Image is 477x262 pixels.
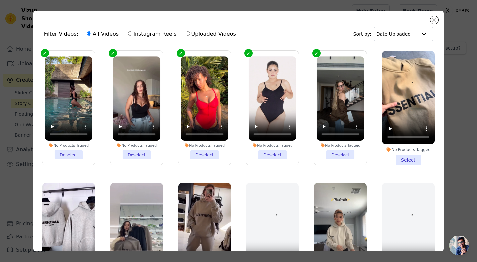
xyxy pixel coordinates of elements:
div: No Products Tagged [45,143,92,148]
div: Sort by: [353,27,433,41]
label: Instagram Reels [128,30,177,38]
div: No Products Tagged [249,143,296,148]
div: No Products Tagged [317,143,364,148]
label: Uploaded Videos [185,30,236,38]
div: No Products Tagged [181,143,228,148]
div: Filter Videos: [44,26,239,42]
div: Open chat [449,236,469,255]
div: No Products Tagged [113,143,160,148]
label: All Videos [87,30,119,38]
button: Close modal [430,16,438,24]
div: No Products Tagged [382,147,435,152]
